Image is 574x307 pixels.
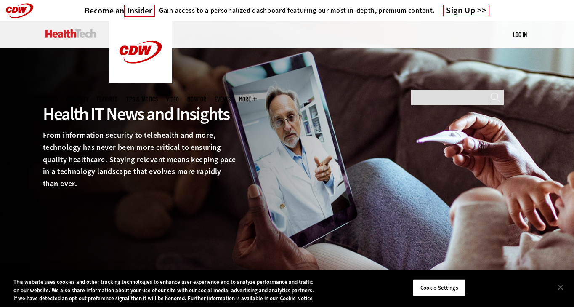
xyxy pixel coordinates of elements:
[159,6,435,15] h4: Gain access to a personalized dashboard featuring our most in-depth, premium content.
[166,96,179,102] a: Video
[155,6,435,15] a: Gain access to a personalized dashboard featuring our most in-depth, premium content.
[109,21,172,83] img: Home
[85,5,155,16] h3: Become an
[109,77,172,85] a: CDW
[45,29,96,38] img: Home
[124,5,155,17] span: Insider
[85,5,155,16] a: Become anInsider
[215,96,231,102] a: Events
[187,96,206,102] a: MonITor
[126,96,158,102] a: Tips & Tactics
[413,279,465,296] button: Cookie Settings
[513,31,527,38] a: Log in
[239,96,257,102] span: More
[43,96,58,102] span: Topics
[551,278,570,296] button: Close
[66,96,88,102] span: Specialty
[280,295,313,302] a: More information about your privacy
[13,278,316,303] div: This website uses cookies and other tracking technologies to enhance user experience and to analy...
[97,96,117,102] a: Features
[513,30,527,39] div: User menu
[43,129,238,190] p: From information security to telehealth and more, technology has never been more critical to ensu...
[443,5,489,16] a: Sign Up
[43,103,238,125] div: Health IT News and Insights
